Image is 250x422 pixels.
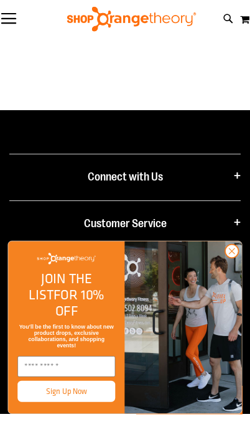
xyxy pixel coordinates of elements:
[29,269,92,305] span: JOIN THE LIST
[65,7,198,32] img: Shop Orangetheory
[19,324,114,349] span: You’ll be the first to know about new product drops, exclusive collaborations, and shopping events!
[17,356,115,377] input: Enter email
[37,253,96,265] img: Shop Orangetheory
[17,381,115,402] button: Sign Up Now
[9,161,241,194] h4: Connect with Us
[53,285,104,321] span: FOR 10% OFF
[225,244,239,258] button: Close dialog
[124,241,241,414] img: Shop Orangtheory
[9,207,241,241] h4: Customer Service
